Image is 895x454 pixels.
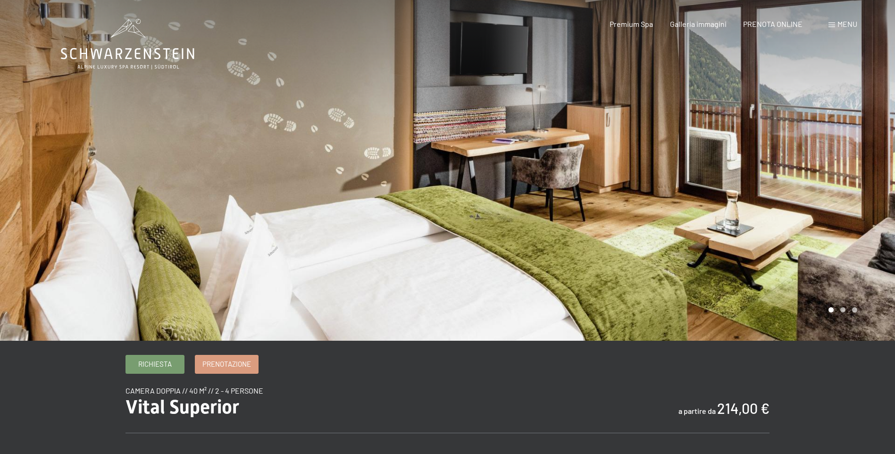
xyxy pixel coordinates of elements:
[125,386,263,395] span: camera doppia // 40 m² // 2 - 4 persone
[670,19,727,28] a: Galleria immagini
[610,19,653,28] a: Premium Spa
[126,355,184,373] a: Richiesta
[125,396,239,418] span: Vital Superior
[717,400,770,417] b: 214,00 €
[195,355,258,373] a: Prenotazione
[138,359,172,369] span: Richiesta
[202,359,251,369] span: Prenotazione
[678,406,716,415] span: a partire da
[743,19,803,28] a: PRENOTA ONLINE
[837,19,857,28] span: Menu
